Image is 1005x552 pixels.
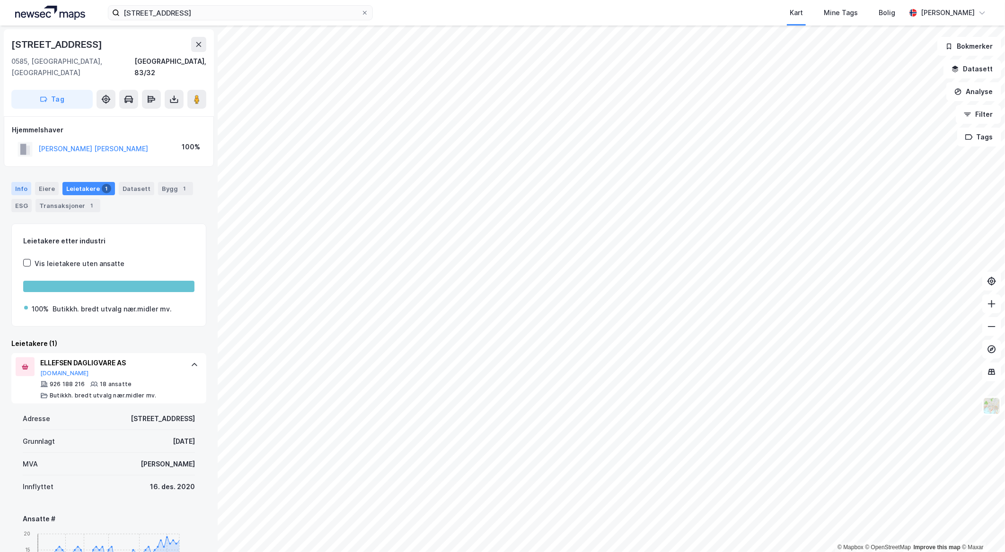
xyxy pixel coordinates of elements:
div: 1 [102,184,111,193]
div: Adresse [23,413,50,424]
div: Kart [790,7,803,18]
div: [STREET_ADDRESS] [131,413,195,424]
div: Leietakere etter industri [23,235,194,247]
img: logo.a4113a55bc3d86da70a041830d287a7e.svg [15,6,85,20]
div: Vis leietakere uten ansatte [35,258,124,269]
img: Z [983,397,1001,415]
div: 926 188 216 [50,380,85,388]
div: Kontrollprogram for chat [958,507,1005,552]
div: Datasett [119,182,154,195]
button: Tag [11,90,93,109]
div: Bygg [158,182,193,195]
button: Analyse [946,82,1001,101]
div: [PERSON_NAME] [141,458,195,470]
div: ESG [11,199,32,212]
div: Leietakere [62,182,115,195]
button: Bokmerker [937,37,1001,56]
div: Transaksjoner [35,199,100,212]
div: MVA [23,458,38,470]
div: 100% [182,141,200,153]
div: [PERSON_NAME] [921,7,975,18]
div: 16. des. 2020 [150,481,195,492]
div: Leietakere (1) [11,338,206,349]
a: Mapbox [837,544,864,551]
div: [DATE] [173,436,195,447]
div: Grunnlagt [23,436,55,447]
input: Søk på adresse, matrikkel, gårdeiere, leietakere eller personer [120,6,361,20]
a: Improve this map [914,544,961,551]
iframe: Chat Widget [958,507,1005,552]
div: Ansatte # [23,513,195,525]
div: Hjemmelshaver [12,124,206,136]
div: 1 [180,184,189,193]
button: Filter [956,105,1001,124]
div: 0585, [GEOGRAPHIC_DATA], [GEOGRAPHIC_DATA] [11,56,134,78]
div: Butikkh. bredt utvalg nær.midler mv. [50,392,156,399]
div: Innflyttet [23,481,53,492]
div: Eiere [35,182,59,195]
tspan: 20 [24,531,30,537]
button: Tags [957,128,1001,147]
a: OpenStreetMap [865,544,911,551]
div: [GEOGRAPHIC_DATA], 83/32 [134,56,206,78]
button: Datasett [943,60,1001,78]
div: 1 [87,201,97,210]
div: Butikkh. bredt utvalg nær.midler mv. [53,303,172,315]
div: Bolig [879,7,895,18]
div: 18 ansatte [100,380,132,388]
div: ELLEFSEN DAGLIGVARE AS [40,357,181,369]
div: 100% [32,303,49,315]
div: Info [11,182,31,195]
button: [DOMAIN_NAME] [40,370,89,377]
div: Mine Tags [824,7,858,18]
div: [STREET_ADDRESS] [11,37,104,52]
